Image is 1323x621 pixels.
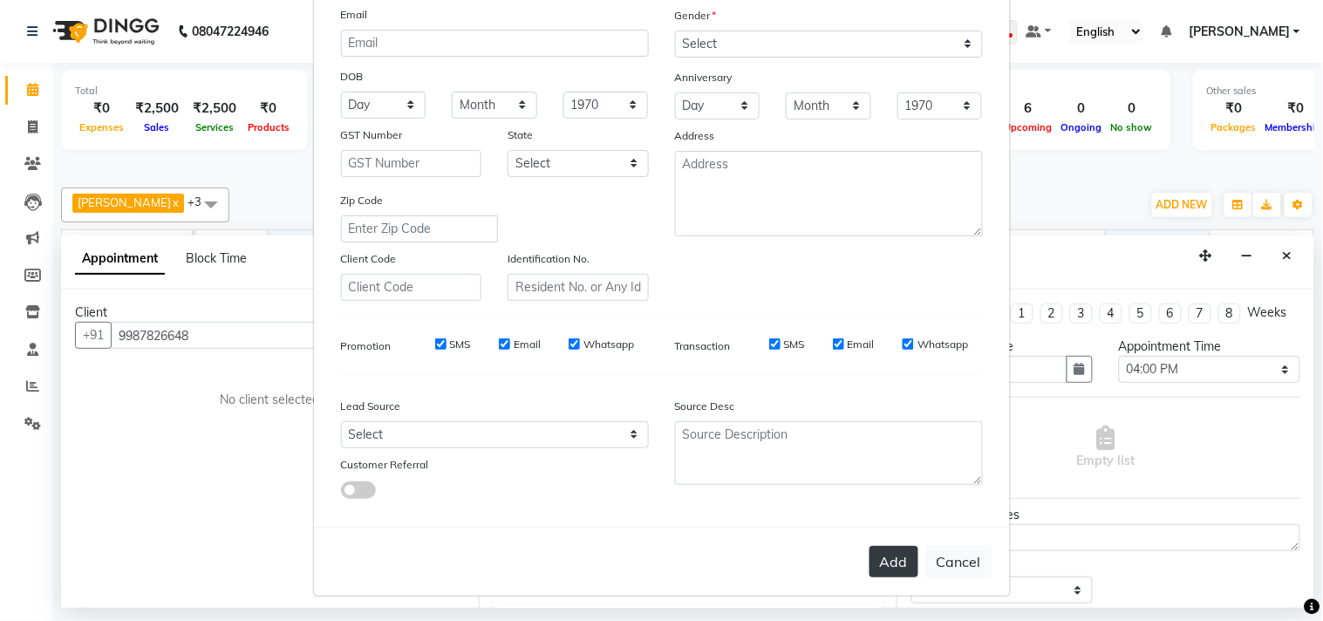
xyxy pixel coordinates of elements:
label: Email [848,337,875,352]
label: SMS [450,337,471,352]
label: Gender [675,8,717,24]
label: Email [514,337,541,352]
button: Add [869,546,918,577]
label: Email [341,7,368,23]
input: Client Code [341,274,482,301]
label: Address [675,128,715,144]
label: Transaction [675,338,731,354]
label: Promotion [341,338,392,354]
input: Enter Zip Code [341,215,498,242]
label: DOB [341,69,364,85]
label: State [508,127,533,143]
button: Cancel [925,545,992,578]
label: Source Desc [675,399,735,414]
label: Anniversary [675,70,733,85]
input: Resident No. or Any Id [508,274,649,301]
label: Customer Referral [341,457,429,473]
input: Email [341,30,649,57]
label: GST Number [341,127,403,143]
label: Zip Code [341,193,384,208]
label: Whatsapp [917,337,968,352]
label: Client Code [341,251,397,267]
input: GST Number [341,150,482,177]
label: Whatsapp [583,337,634,352]
label: Identification No. [508,251,590,267]
label: SMS [784,337,805,352]
label: Lead Source [341,399,401,414]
